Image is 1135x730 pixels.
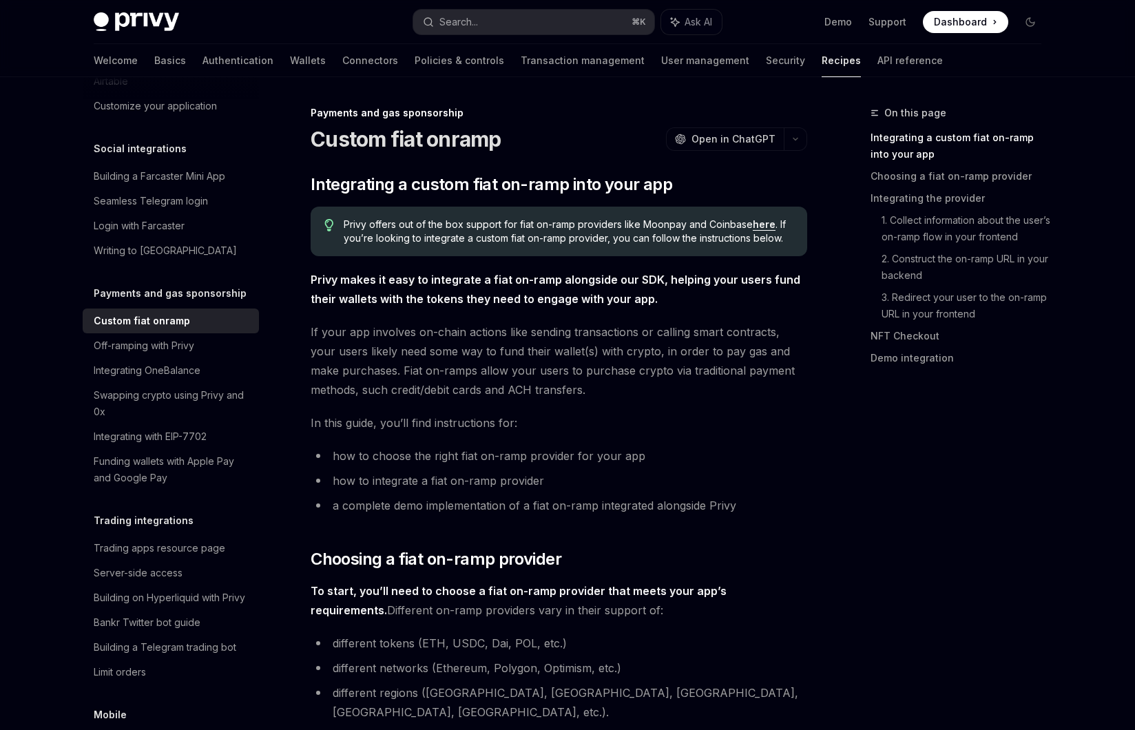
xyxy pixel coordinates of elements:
span: Open in ChatGPT [691,132,775,146]
a: Integrating a custom fiat on-ramp into your app [871,127,1052,165]
div: Seamless Telegram login [94,193,208,209]
div: Swapping crypto using Privy and 0x [94,387,251,420]
a: Customize your application [83,94,259,118]
a: Trading apps resource page [83,536,259,561]
span: Ask AI [685,15,712,29]
li: different regions ([GEOGRAPHIC_DATA], [GEOGRAPHIC_DATA], [GEOGRAPHIC_DATA], [GEOGRAPHIC_DATA], [G... [311,683,807,722]
li: a complete demo implementation of a fiat on-ramp integrated alongside Privy [311,496,807,515]
a: Writing to [GEOGRAPHIC_DATA] [83,238,259,263]
h1: Custom fiat onramp [311,127,501,152]
li: how to choose the right fiat on-ramp provider for your app [311,446,807,466]
a: Security [766,44,805,77]
span: Integrating a custom fiat on-ramp into your app [311,174,672,196]
li: different networks (Ethereum, Polygon, Optimism, etc.) [311,658,807,678]
a: Authentication [202,44,273,77]
a: Dashboard [923,11,1008,33]
a: Support [868,15,906,29]
a: here [753,218,775,231]
a: Demo [824,15,852,29]
h5: Payments and gas sponsorship [94,285,247,302]
div: Custom fiat onramp [94,313,190,329]
a: User management [661,44,749,77]
a: Building on Hyperliquid with Privy [83,585,259,610]
span: If your app involves on-chain actions like sending transactions or calling smart contracts, your ... [311,322,807,399]
a: 3. Redirect your user to the on-ramp URL in your frontend [882,286,1052,325]
a: NFT Checkout [871,325,1052,347]
a: Building a Farcaster Mini App [83,164,259,189]
div: Login with Farcaster [94,218,185,234]
a: Policies & controls [415,44,504,77]
div: Customize your application [94,98,217,114]
img: dark logo [94,12,179,32]
div: Trading apps resource page [94,540,225,556]
h5: Trading integrations [94,512,194,529]
div: Integrating with EIP-7702 [94,428,207,445]
svg: Tip [324,219,334,231]
a: 2. Construct the on-ramp URL in your backend [882,248,1052,286]
a: Connectors [342,44,398,77]
div: Off-ramping with Privy [94,337,194,354]
a: Integrating with EIP-7702 [83,424,259,449]
button: Open in ChatGPT [666,127,784,151]
a: Wallets [290,44,326,77]
button: Toggle dark mode [1019,11,1041,33]
span: ⌘ K [632,17,646,28]
div: Building a Farcaster Mini App [94,168,225,185]
a: Custom fiat onramp [83,309,259,333]
strong: To start, you’ll need to choose a fiat on-ramp provider that meets your app’s requirements. [311,584,727,617]
a: Off-ramping with Privy [83,333,259,358]
div: Search... [439,14,478,30]
a: Choosing a fiat on-ramp provider [871,165,1052,187]
a: Seamless Telegram login [83,189,259,213]
button: Search...⌘K [413,10,654,34]
a: Login with Farcaster [83,213,259,238]
strong: Privy makes it easy to integrate a fiat on-ramp alongside our SDK, helping your users fund their ... [311,273,800,306]
a: Bankr Twitter bot guide [83,610,259,635]
div: Writing to [GEOGRAPHIC_DATA] [94,242,237,259]
div: Bankr Twitter bot guide [94,614,200,631]
a: Integrating the provider [871,187,1052,209]
h5: Social integrations [94,140,187,157]
a: 1. Collect information about the user’s on-ramp flow in your frontend [882,209,1052,248]
span: On this page [884,105,946,121]
span: Different on-ramp providers vary in their support of: [311,581,807,620]
a: Funding wallets with Apple Pay and Google Pay [83,449,259,490]
div: Server-side access [94,565,183,581]
a: Swapping crypto using Privy and 0x [83,383,259,424]
button: Ask AI [661,10,722,34]
a: API reference [877,44,943,77]
li: different tokens (ETH, USDC, Dai, POL, etc.) [311,634,807,653]
a: Building a Telegram trading bot [83,635,259,660]
a: Transaction management [521,44,645,77]
h5: Mobile [94,707,127,723]
span: Choosing a fiat on-ramp provider [311,548,561,570]
span: Dashboard [934,15,987,29]
li: how to integrate a fiat on-ramp provider [311,471,807,490]
div: Building on Hyperliquid with Privy [94,590,245,606]
a: Demo integration [871,347,1052,369]
a: Basics [154,44,186,77]
a: Recipes [822,44,861,77]
span: Privy offers out of the box support for fiat on-ramp providers like Moonpay and Coinbase . If you... [344,218,793,245]
a: Limit orders [83,660,259,685]
div: Integrating OneBalance [94,362,200,379]
span: In this guide, you’ll find instructions for: [311,413,807,432]
div: Funding wallets with Apple Pay and Google Pay [94,453,251,486]
a: Welcome [94,44,138,77]
div: Payments and gas sponsorship [311,106,807,120]
div: Limit orders [94,664,146,680]
div: Building a Telegram trading bot [94,639,236,656]
a: Server-side access [83,561,259,585]
a: Integrating OneBalance [83,358,259,383]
